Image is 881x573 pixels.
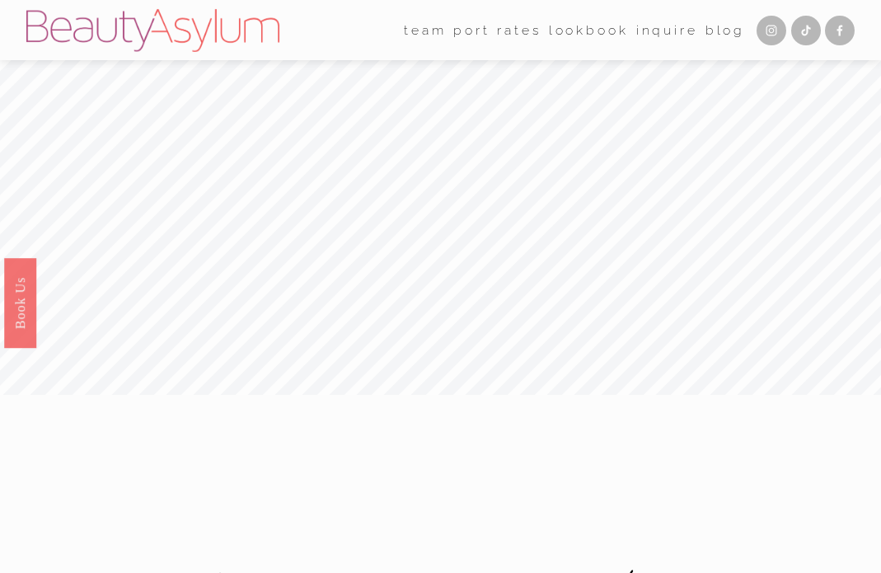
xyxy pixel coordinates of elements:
[497,17,541,43] a: Rates
[404,19,447,42] span: team
[549,17,629,43] a: Lookbook
[636,17,699,43] a: Inquire
[453,17,490,43] a: port
[825,16,855,45] a: Facebook
[705,17,746,43] a: Blog
[26,9,279,52] img: Beauty Asylum | Bridal Hair &amp; Makeup Charlotte &amp; Atlanta
[404,17,447,43] a: folder dropdown
[4,257,36,347] a: Book Us
[757,16,786,45] a: Instagram
[791,16,821,45] a: TikTok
